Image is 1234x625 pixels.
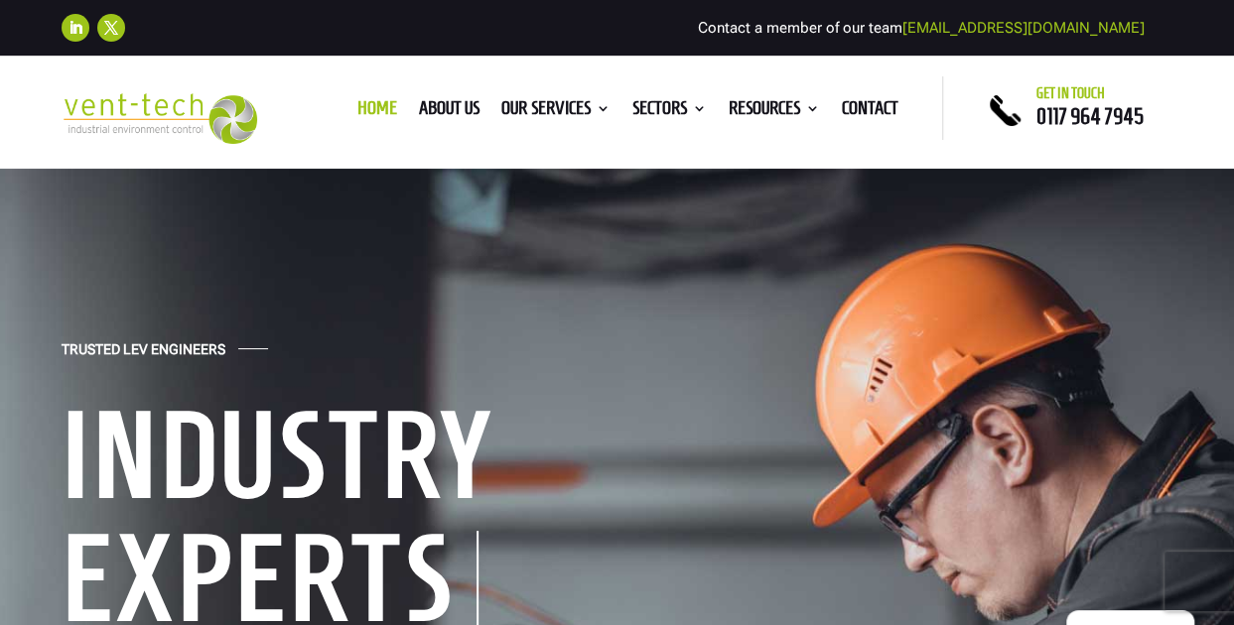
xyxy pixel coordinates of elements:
a: About us [419,101,480,123]
h1: Industry [62,393,677,528]
span: Get in touch [1036,85,1105,101]
a: Our Services [501,101,610,123]
a: Resources [728,101,819,123]
a: Follow on LinkedIn [62,14,89,42]
span: Contact a member of our team [697,19,1144,37]
a: [EMAIL_ADDRESS][DOMAIN_NAME] [901,19,1144,37]
img: 2023-09-27T08_35_16.549ZVENT-TECH---Clear-background [62,93,257,143]
a: Contact [841,101,897,123]
h4: Trusted LEV Engineers [62,341,225,368]
a: 0117 964 7945 [1036,104,1144,128]
a: Sectors [631,101,706,123]
a: Follow on X [97,14,125,42]
a: Home [357,101,397,123]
